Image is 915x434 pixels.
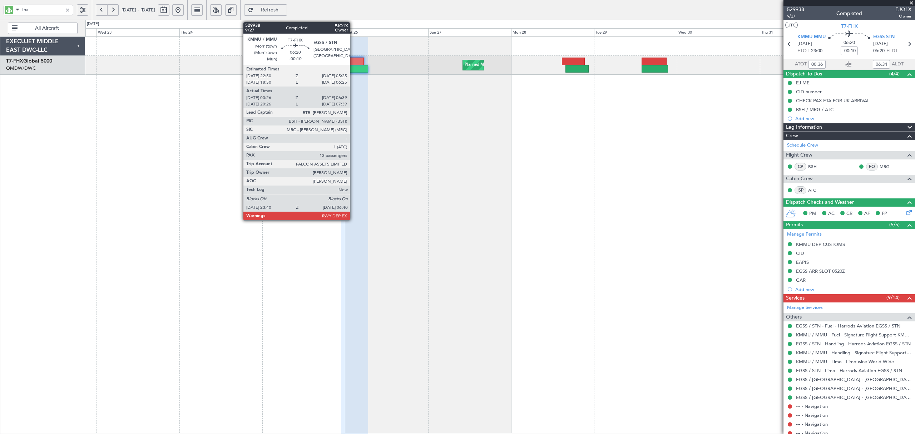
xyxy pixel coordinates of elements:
span: 529938 [787,6,804,13]
button: All Aircraft [8,23,78,34]
span: ELDT [886,48,898,55]
a: T7-FHXGlobal 5000 [6,59,52,64]
div: Add new [795,286,911,292]
button: UTC [785,22,798,28]
div: ISP [795,186,806,194]
a: --- - Navigation [796,421,828,427]
span: AC [828,210,835,217]
span: EGSS STN [873,34,895,41]
span: 05:20 [873,48,885,55]
div: [DATE] [87,21,99,27]
input: --:-- [873,60,890,69]
div: Planned Maint [GEOGRAPHIC_DATA] ([GEOGRAPHIC_DATA]) [465,60,577,70]
span: ALDT [892,61,904,68]
span: FP [882,210,887,217]
a: --- - Navigation [796,412,828,418]
div: Sat 26 [345,28,428,37]
div: Sun 27 [428,28,511,37]
input: A/C (Reg. or Type) [22,4,63,15]
div: FO [866,163,878,171]
a: EGSS / [GEOGRAPHIC_DATA] - [GEOGRAPHIC_DATA] [796,376,911,383]
div: Fri 25 [262,28,345,37]
span: Refresh [255,8,285,13]
div: Tue 29 [594,28,677,37]
button: Refresh [244,4,287,16]
span: Owner [895,13,911,19]
a: EGSS / STN - Handling - Harrods Aviation EGSS / STN [796,341,911,347]
div: CID [796,250,804,256]
span: Services [786,294,805,302]
a: Manage Permits [787,231,822,238]
span: Flight Crew [786,151,812,159]
div: EJ-ME [796,80,810,86]
div: Wed 23 [97,28,179,37]
div: Mon 28 [511,28,594,37]
span: [DATE] [873,40,888,48]
a: --- - Navigation [796,403,828,409]
a: KMMU / MMU - Fuel - Signature Flight Support KMMU / MMU [796,332,911,338]
span: 23:00 [811,48,822,55]
span: Others [786,313,802,321]
span: KMMU MMU [797,34,826,41]
span: T7-FHX [6,59,23,64]
span: T7-FHX [841,23,858,30]
div: Thu 24 [179,28,262,37]
div: EAPIS [796,259,809,265]
div: CP [795,163,806,171]
div: EGSS ARR SLOT 0520Z [796,268,845,274]
span: CR [846,210,852,217]
div: Completed [836,10,862,17]
div: Add new [795,115,911,122]
a: KMMU / MMU - Handling - Signature Flight Support KMMU / MMU [796,350,911,356]
span: Dispatch Checks and Weather [786,198,854,207]
div: Thu 31 [760,28,843,37]
span: Dispatch To-Dos [786,70,822,78]
span: Cabin Crew [786,175,813,183]
div: KMMU DEP CUSTOMS [796,241,845,247]
a: OMDW/DWC [6,65,36,71]
a: Schedule Crew [787,142,818,149]
div: Wed 30 [677,28,760,37]
span: 06:20 [844,39,855,46]
span: All Aircraft [19,26,75,31]
a: BSH [808,163,824,170]
a: KMMU / MMU - Limo - Limousine World Wide [796,359,894,365]
a: EGSS / [GEOGRAPHIC_DATA] - [GEOGRAPHIC_DATA] [796,385,911,391]
span: EJO1X [895,6,911,13]
a: ATC [808,187,824,193]
span: Leg Information [786,123,822,132]
a: EGSS / STN - Fuel - Harrods Aviation EGSS / STN [796,323,900,329]
div: GAR [796,277,806,283]
div: CHECK PAX ETA FOR UK ARRIVAL [796,98,870,104]
a: EGSS / [GEOGRAPHIC_DATA] - [GEOGRAPHIC_DATA] [796,394,911,400]
a: MRG [880,163,896,170]
span: AF [864,210,870,217]
span: PM [809,210,816,217]
span: (9/14) [886,294,900,301]
span: [DATE] [797,40,812,48]
input: --:-- [808,60,826,69]
span: (4/4) [889,70,900,78]
span: ETOT [797,48,809,55]
span: (5/5) [889,221,900,228]
span: Permits [786,221,803,229]
span: ATOT [795,61,807,68]
span: [DATE] - [DATE] [122,7,155,13]
span: 9/27 [787,13,804,19]
div: CID number [796,89,822,95]
a: Manage Services [787,304,823,311]
span: Crew [786,132,798,140]
a: EGSS / STN - Limo - Harrods Aviation EGSS / STN [796,368,902,374]
div: BSH / MRG / ATC [796,107,834,113]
